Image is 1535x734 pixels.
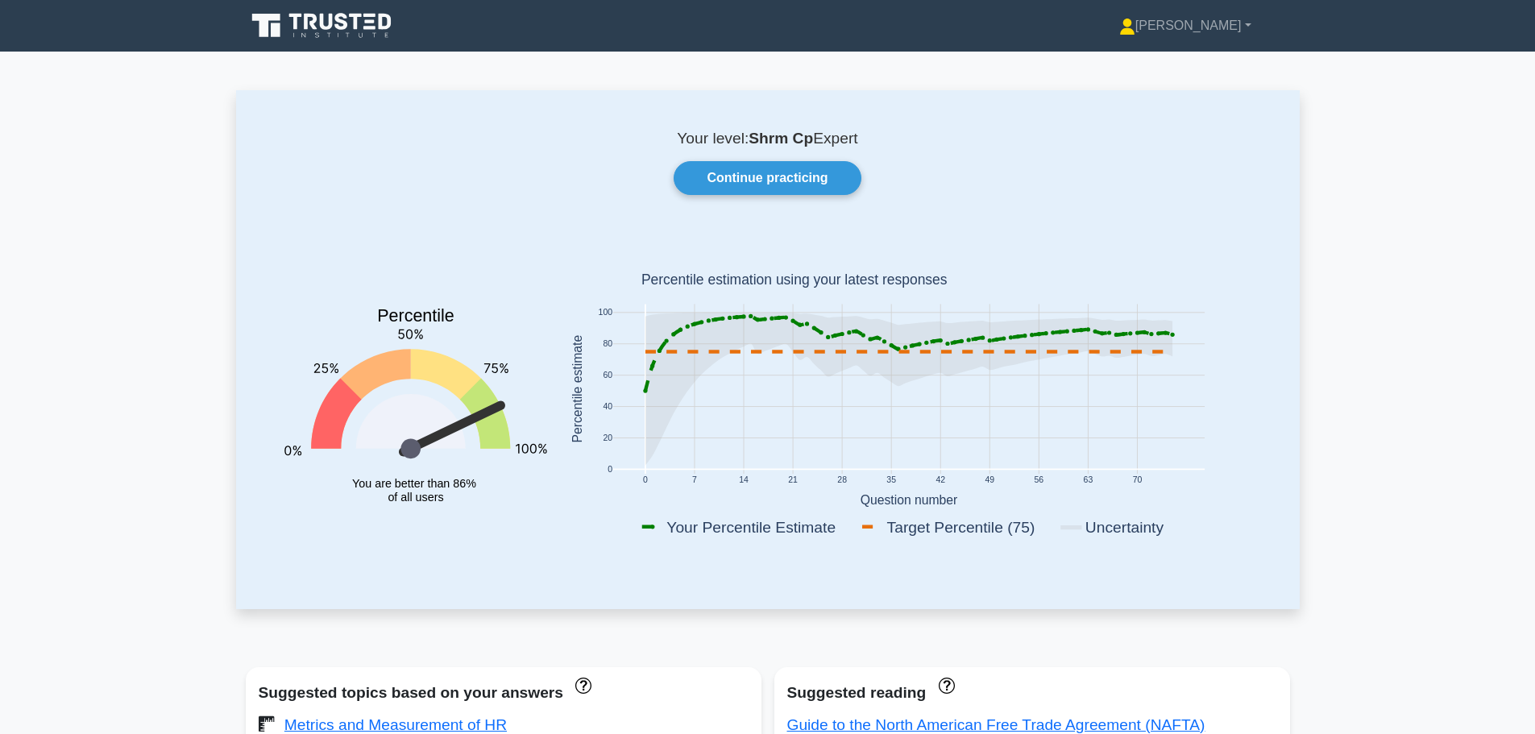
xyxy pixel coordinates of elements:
[388,491,443,504] tspan: of all users
[985,476,994,485] text: 49
[1034,476,1043,485] text: 56
[275,129,1261,148] p: Your level: Expert
[934,676,954,693] a: These concepts have been answered less than 50% correct. The guides disapear when you answer ques...
[603,434,612,443] text: 20
[788,476,798,485] text: 21
[787,716,1205,733] a: Guide to the North American Free Trade Agreement (NAFTA)
[1081,10,1290,42] a: [PERSON_NAME]
[571,676,591,693] a: These topics have been answered less than 50% correct. Topics disapear when you answer questions ...
[259,680,749,706] div: Suggested topics based on your answers
[749,130,813,147] b: Shrm Cp
[641,272,947,288] text: Percentile estimation using your latest responses
[603,371,612,380] text: 60
[603,340,612,349] text: 80
[352,477,476,490] tspan: You are better than 86%
[1083,476,1093,485] text: 63
[936,476,945,485] text: 42
[598,309,612,317] text: 100
[739,476,749,485] text: 14
[837,476,847,485] text: 28
[692,476,697,485] text: 7
[608,466,612,475] text: 0
[570,335,583,443] text: Percentile estimate
[284,716,507,733] a: Metrics and Measurement of HR
[860,493,957,507] text: Question number
[642,476,647,485] text: 0
[377,307,454,326] text: Percentile
[787,680,1277,706] div: Suggested reading
[603,403,612,412] text: 40
[1132,476,1142,485] text: 70
[886,476,896,485] text: 35
[674,161,861,195] a: Continue practicing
